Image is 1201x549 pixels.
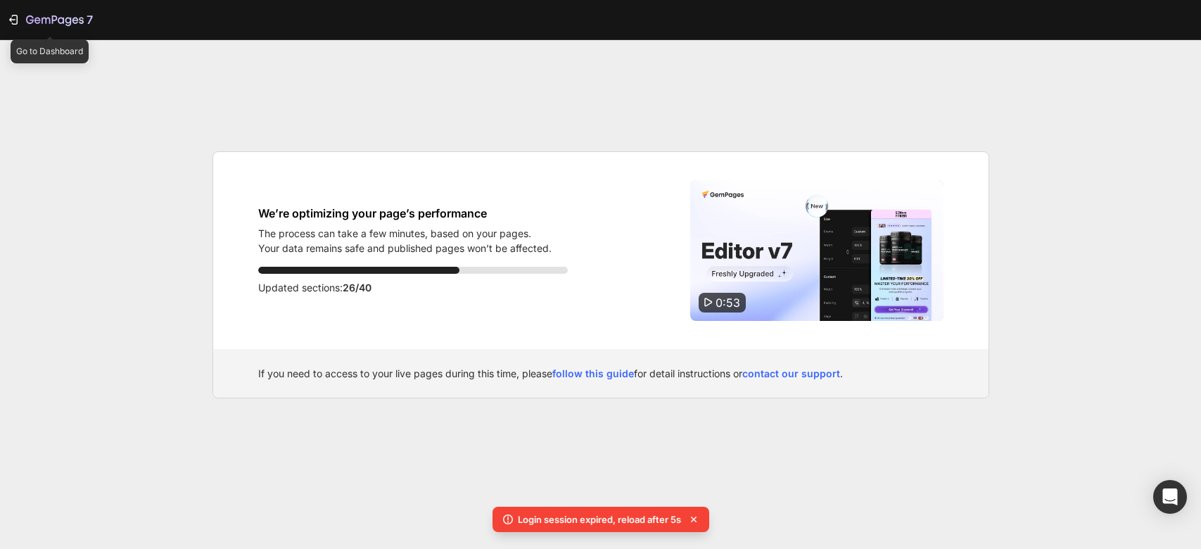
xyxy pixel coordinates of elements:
[552,367,634,379] a: follow this guide
[87,11,93,28] p: 7
[716,296,740,310] span: 0:53
[258,279,568,296] p: Updated sections:
[742,367,840,379] a: contact our support
[1153,480,1187,514] div: Open Intercom Messenger
[258,366,943,381] div: If you need to access to your live pages during this time, please for detail instructions or .
[343,282,371,294] span: 26/40
[258,226,552,241] p: The process can take a few minutes, based on your pages.
[690,180,943,321] img: Video thumbnail
[258,241,552,255] p: Your data remains safe and published pages won’t be affected.
[258,205,552,222] h1: We’re optimizing your page’s performance
[518,512,681,526] p: Login session expired, reload after 5s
